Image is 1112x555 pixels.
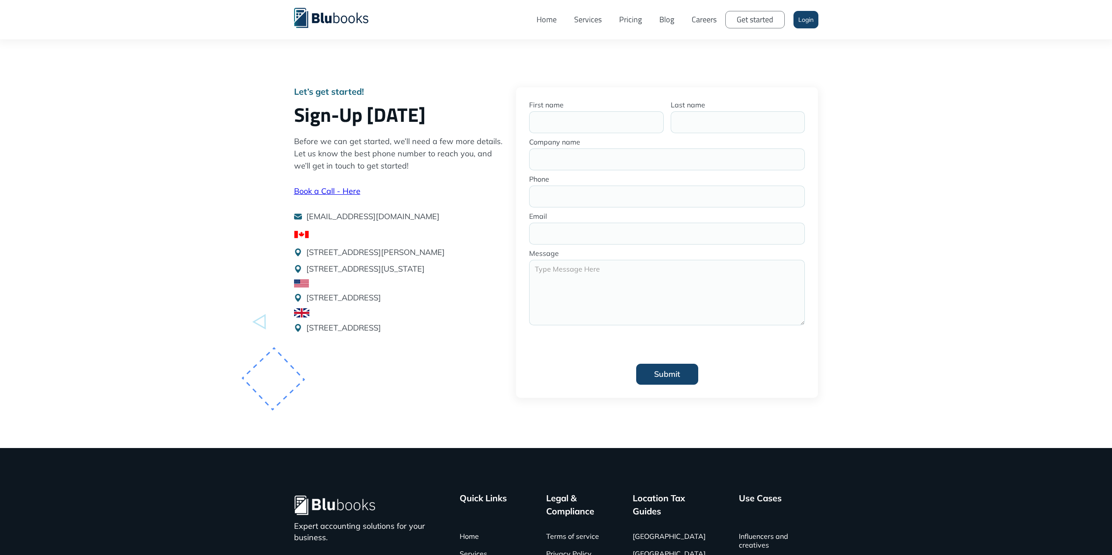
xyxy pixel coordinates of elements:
div: Use Cases ‍ [739,492,782,518]
a: Book a Call - Here [294,186,360,196]
label: Company name [529,138,805,146]
a: Services [565,7,610,33]
p: [STREET_ADDRESS] [306,292,381,304]
a: home [294,7,381,28]
label: Last name [671,100,805,109]
div: Location Tax Guides [633,492,714,518]
h1: Sign-Up [DATE] [294,103,507,127]
p: [STREET_ADDRESS] [306,322,381,334]
p: Before we can get started, we’ll need a few more details. Let us know the best phone number to re... [294,135,507,172]
a: Terms of service [546,527,599,545]
a: Home [460,527,479,545]
a: Get started [725,11,785,28]
a: Pricing [610,7,651,33]
a: Influencers and creatives [739,527,792,554]
a: [GEOGRAPHIC_DATA] [633,527,706,545]
label: Phone [529,175,805,183]
a: Home [528,7,565,33]
p: Expert accounting solutions for your business. [294,521,436,543]
div: Quick Links ‍ [460,492,507,518]
label: Email [529,212,805,221]
a: Careers [683,7,725,33]
label: Message [529,249,805,258]
p: [STREET_ADDRESS][PERSON_NAME] [306,246,445,259]
div: Let’s get started! [294,87,507,96]
a: Blog [651,7,683,33]
iframe: reCAPTCHA [623,330,716,354]
a: Login [793,11,818,28]
input: Submit [636,364,698,385]
label: First name [529,100,664,109]
p: [EMAIL_ADDRESS][DOMAIN_NAME] [306,210,440,223]
div: Legal & Compliance [546,492,608,518]
p: [STREET_ADDRESS][US_STATE] [306,263,425,275]
form: Get started [529,100,805,385]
